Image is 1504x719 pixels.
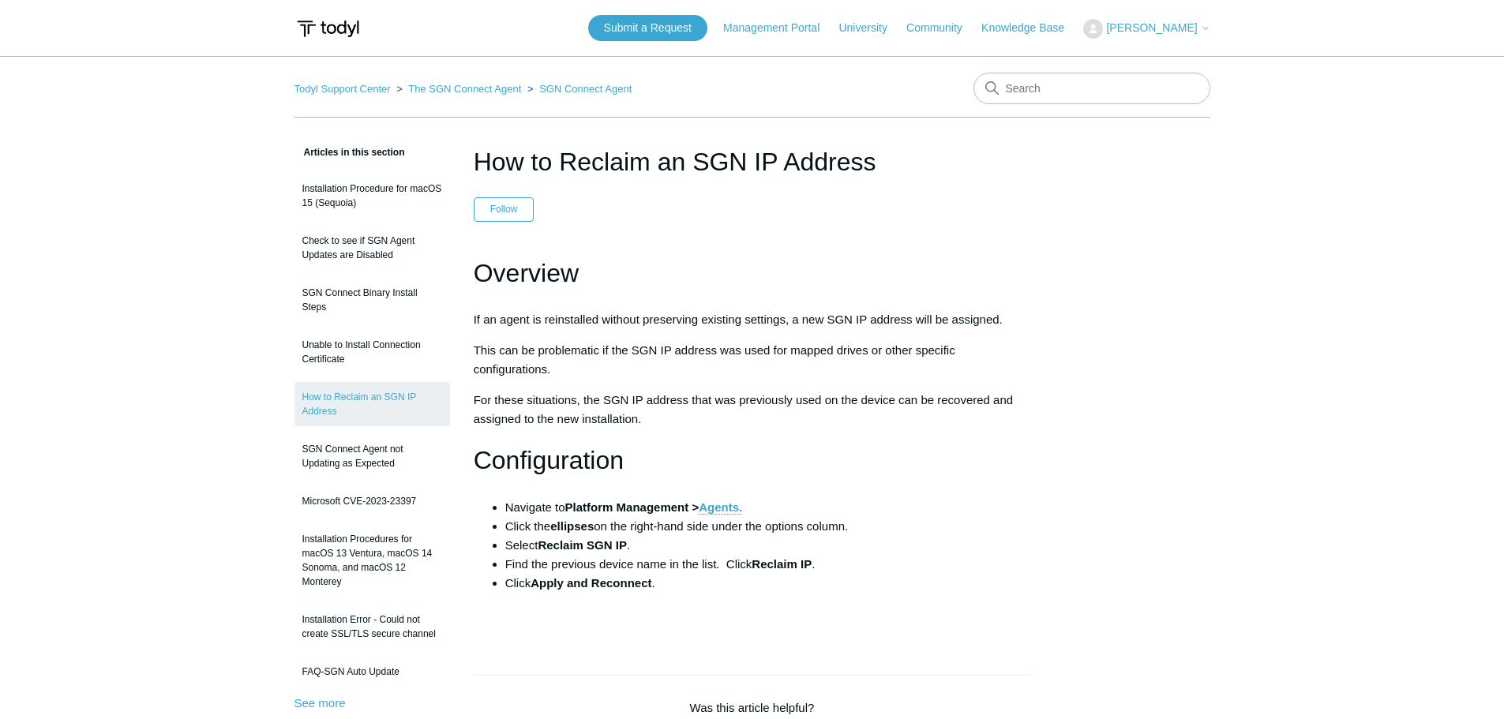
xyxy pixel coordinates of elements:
a: Community [906,20,978,36]
a: Management Portal [723,20,835,36]
a: University [838,20,902,36]
a: Microsoft CVE-2023-23397 [294,486,450,516]
a: SGN Connect Binary Install Steps [294,278,450,322]
li: SGN Connect Agent [524,83,632,95]
h1: How to Reclaim an SGN IP Address [474,143,1031,181]
li: Click the on the right-hand side under the options column. [505,517,1031,536]
li: Navigate to [505,498,1031,517]
strong: Apply and Reconnect [531,576,651,590]
a: Unable to Install Connection Certificate [294,330,450,374]
p: If an agent is reinstalled without preserving existing settings, a new SGN IP address will be ass... [474,310,1031,329]
li: Find the previous device name in the list. Click . [505,555,1031,574]
a: Agents. [699,500,742,515]
strong: Reclaim SGN IP [538,538,627,552]
a: Installation Procedures for macOS 13 Ventura, macOS 14 Sonoma, and macOS 12 Monterey [294,524,450,597]
li: Todyl Support Center [294,83,394,95]
button: [PERSON_NAME] [1083,19,1210,39]
h1: Configuration [474,440,1031,481]
span: Articles in this section [294,147,405,158]
p: This can be problematic if the SGN IP address was used for mapped drives or other specific config... [474,341,1031,379]
a: Knowledge Base [981,20,1080,36]
a: How to Reclaim an SGN IP Address [294,382,450,426]
span: Was this article helpful? [690,701,815,714]
button: Follow Article [474,197,534,221]
strong: ellipses [550,519,594,533]
a: SGN Connect Agent [539,83,632,95]
strong: Reclaim IP [752,557,812,571]
a: Installation Error - Could not create SSL/TLS secure channel [294,605,450,649]
input: Search [973,73,1210,104]
li: Click . [505,574,1031,593]
p: For these situations, the SGN IP address that was previously used on the device can be recovered ... [474,391,1031,429]
h1: Overview [474,253,1031,294]
a: Check to see if SGN Agent Updates are Disabled [294,226,450,270]
span: [PERSON_NAME] [1106,21,1197,34]
a: The SGN Connect Agent [408,83,521,95]
a: See more [294,696,346,710]
a: FAQ-SGN Auto Update [294,657,450,687]
img: Todyl Support Center Help Center home page [294,14,362,43]
a: Installation Procedure for macOS 15 (Sequoia) [294,174,450,218]
strong: Platform Management > [565,500,743,515]
a: Submit a Request [588,15,707,41]
li: The SGN Connect Agent [393,83,524,95]
a: Todyl Support Center [294,83,391,95]
a: SGN Connect Agent not Updating as Expected [294,434,450,478]
li: Select . [505,536,1031,555]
